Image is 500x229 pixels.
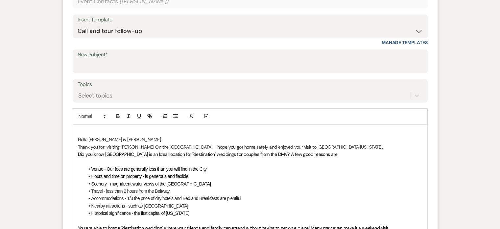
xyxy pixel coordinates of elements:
div: Select topics [78,91,112,100]
li: Accommodations - 1/3 the price of city hotels and Bed and Breakfasts are plentiful [84,195,422,202]
a: Manage Templates [382,40,428,45]
span: Historical significance - the first capital of [US_STATE] [91,211,189,216]
label: New Subject* [78,50,423,60]
span: Scenery - magnificent water views of the [GEOGRAPHIC_DATA] [91,181,211,186]
span: Hours and time on property - is generous and flexible [91,174,188,179]
li: Nearby attractions - such as [GEOGRAPHIC_DATA] [84,202,422,210]
p: Thank you for visiting [PERSON_NAME] On the [GEOGRAPHIC_DATA]. I hope you got home safely and enj... [78,143,422,151]
label: Topics [78,80,423,89]
span: Did you know [GEOGRAPHIC_DATA] is an Ideal location for "destination" weddings for couples from t... [78,151,338,157]
div: Insert Template [78,15,423,25]
span: Venue - Our fees are generally less than you will find in the City [91,166,207,172]
li: Travel - less than 2 hours from the Beltway [84,187,422,195]
p: Hello [PERSON_NAME] & [PERSON_NAME]: [78,136,422,143]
